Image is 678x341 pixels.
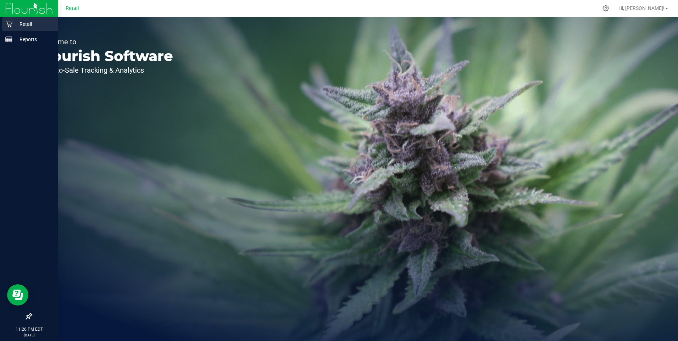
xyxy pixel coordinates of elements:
p: Flourish Software [38,49,173,63]
p: 11:26 PM EDT [3,326,55,332]
p: Retail [12,20,55,28]
iframe: Resource center [7,284,28,306]
span: Retail [66,5,79,11]
div: Manage settings [601,5,610,12]
p: [DATE] [3,332,55,338]
inline-svg: Reports [5,36,12,43]
p: Reports [12,35,55,44]
p: Welcome to [38,38,173,45]
inline-svg: Retail [5,21,12,28]
p: Seed-to-Sale Tracking & Analytics [38,67,173,74]
span: Hi, [PERSON_NAME]! [618,5,665,11]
